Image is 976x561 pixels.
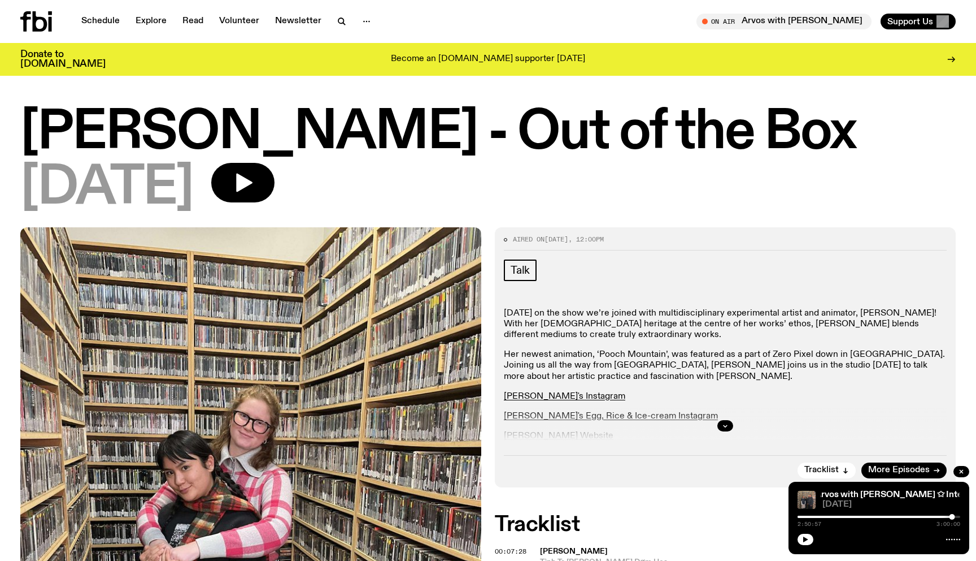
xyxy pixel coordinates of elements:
[881,14,956,29] button: Support Us
[495,549,526,555] button: 00:07:28
[268,14,328,29] a: Newsletter
[504,308,947,341] p: [DATE] on the show we’re joined with multidisciplinary experimental artist and animator, [PERSON_...
[504,260,537,281] a: Talk
[861,463,947,478] a: More Episodes
[504,349,947,382] p: Her newest animation, ‘Pooch Mountain’, was featured as a part of Zero Pixel down in [GEOGRAPHIC_...
[212,14,266,29] a: Volunteer
[20,50,106,69] h3: Donate to [DOMAIN_NAME]
[495,515,956,535] h2: Tracklist
[868,466,930,474] span: More Episodes
[20,107,956,158] h1: [PERSON_NAME] - Out of the Box
[540,547,608,555] span: [PERSON_NAME]
[798,491,816,509] img: four people wearing black standing together in front of a wall of CDs
[511,264,530,277] span: Talk
[176,14,210,29] a: Read
[568,235,604,244] span: , 12:00pm
[887,16,933,27] span: Support Us
[804,466,839,474] span: Tracklist
[798,463,856,478] button: Tracklist
[504,392,625,401] a: [PERSON_NAME]'s Instagram
[936,521,960,527] span: 3:00:00
[20,163,193,214] span: [DATE]
[822,500,960,509] span: [DATE]
[513,235,544,244] span: Aired on
[129,14,173,29] a: Explore
[391,54,585,64] p: Become an [DOMAIN_NAME] supporter [DATE]
[696,14,872,29] button: On AirArvos with [PERSON_NAME]
[798,521,821,527] span: 2:50:57
[495,547,526,556] span: 00:07:28
[75,14,127,29] a: Schedule
[544,235,568,244] span: [DATE]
